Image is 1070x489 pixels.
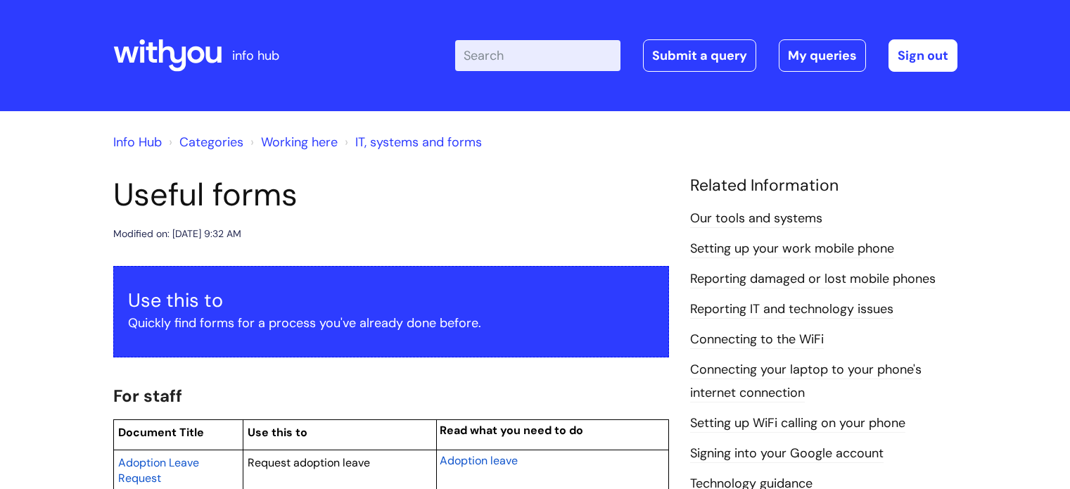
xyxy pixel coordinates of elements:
[113,225,241,243] div: Modified on: [DATE] 9:32 AM
[118,454,199,486] a: Adoption Leave Request
[113,385,182,407] span: For staff
[455,40,620,71] input: Search
[690,300,893,319] a: Reporting IT and technology issues
[248,455,370,470] span: Request adoption leave
[341,131,482,153] li: IT, systems and forms
[440,423,583,438] span: Read what you need to do
[355,134,482,151] a: IT, systems and forms
[643,39,756,72] a: Submit a query
[440,453,518,468] span: Adoption leave
[690,331,824,349] a: Connecting to the WiFi
[690,210,822,228] a: Our tools and systems
[779,39,866,72] a: My queries
[232,44,279,67] p: info hub
[690,270,936,288] a: Reporting damaged or lost mobile phones
[690,240,894,258] a: Setting up your work mobile phone
[690,445,884,463] a: Signing into your Google account
[690,361,922,402] a: Connecting your laptop to your phone's internet connection
[179,134,243,151] a: Categories
[690,414,905,433] a: Setting up WiFi calling on your phone
[248,425,307,440] span: Use this to
[440,452,518,469] a: Adoption leave
[690,176,957,196] h4: Related Information
[889,39,957,72] a: Sign out
[261,134,338,151] a: Working here
[165,131,243,153] li: Solution home
[128,312,654,334] p: Quickly find forms for a process you've already done before.
[113,134,162,151] a: Info Hub
[118,455,199,485] span: Adoption Leave Request
[128,289,654,312] h3: Use this to
[118,425,204,440] span: Document Title
[247,131,338,153] li: Working here
[455,39,957,72] div: | -
[113,176,669,214] h1: Useful forms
